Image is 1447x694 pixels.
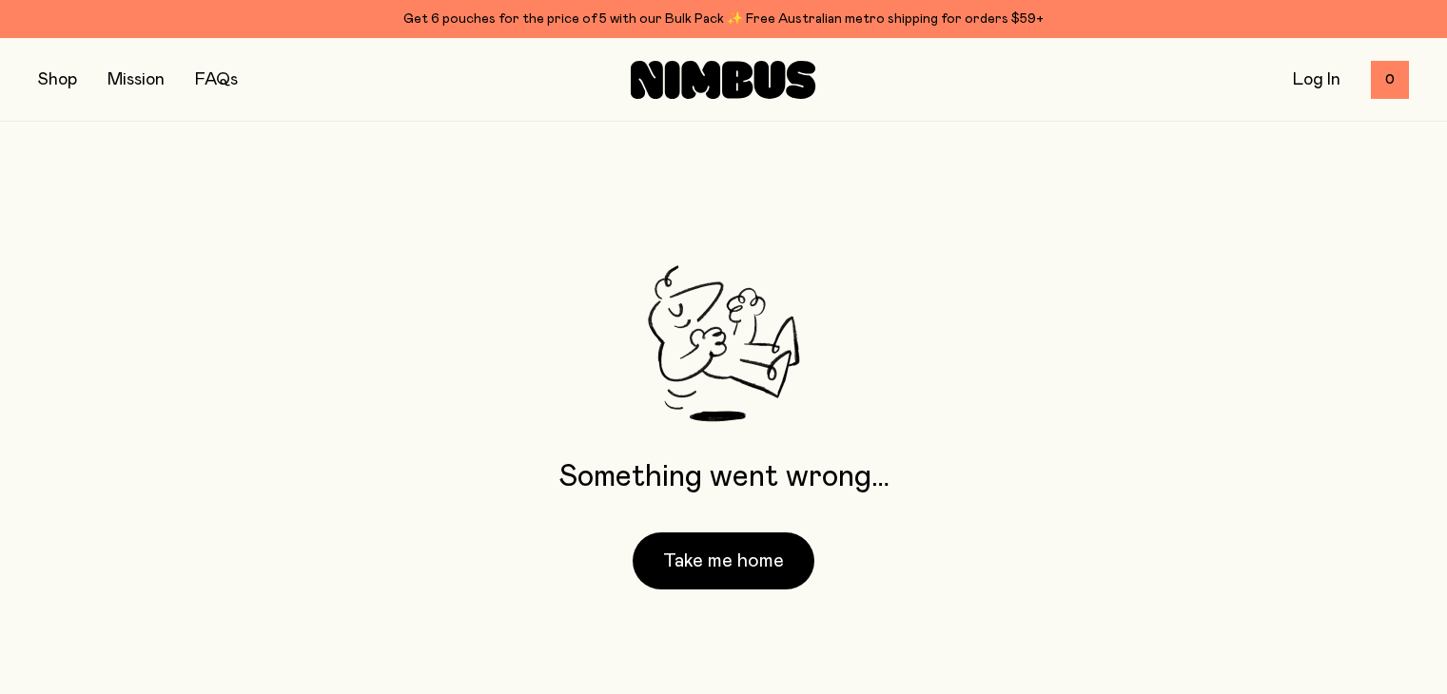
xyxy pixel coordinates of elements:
a: FAQs [195,71,238,88]
a: Log In [1293,71,1340,88]
a: Mission [108,71,165,88]
button: Take me home [633,532,814,589]
div: Get 6 pouches for the price of 5 with our Bulk Pack ✨ Free Australian metro shipping for orders $59+ [38,8,1409,30]
p: Something went wrong… [558,460,890,494]
button: 0 [1371,61,1409,99]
